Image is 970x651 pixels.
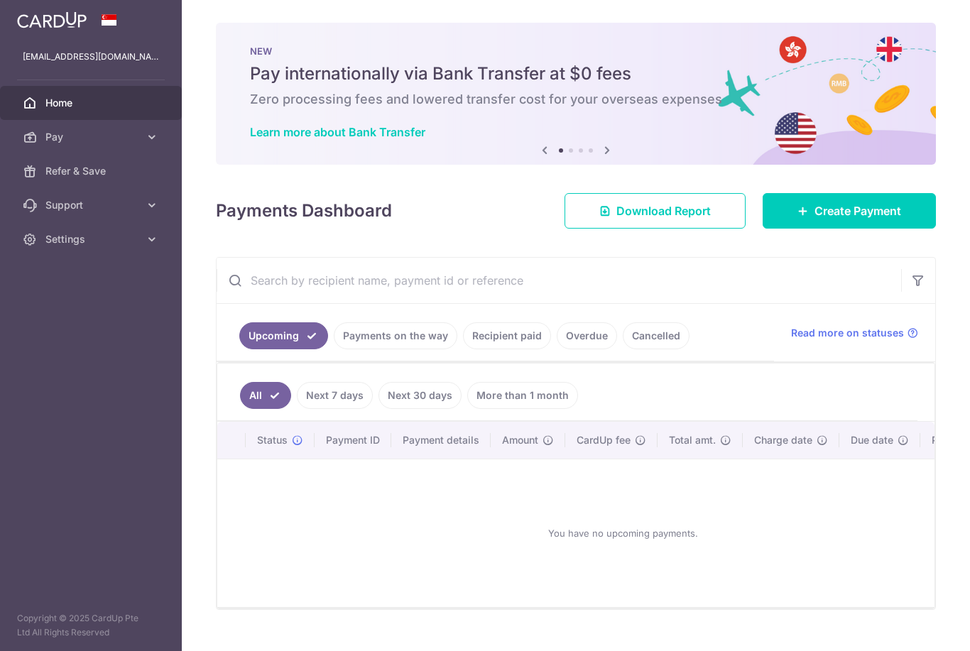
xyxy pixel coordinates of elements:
a: Next 7 days [297,382,373,409]
span: Settings [45,232,139,246]
p: [EMAIL_ADDRESS][DOMAIN_NAME] [23,50,159,64]
th: Payment details [391,422,491,459]
h5: Pay internationally via Bank Transfer at $0 fees [250,62,902,85]
span: Due date [851,433,893,447]
img: Bank transfer banner [216,23,936,165]
a: Read more on statuses [791,326,918,340]
h6: Zero processing fees and lowered transfer cost for your overseas expenses [250,91,902,108]
span: Pay [45,130,139,144]
p: NEW [250,45,902,57]
a: Next 30 days [378,382,462,409]
span: CardUp fee [577,433,631,447]
span: Create Payment [814,202,901,219]
a: Payments on the way [334,322,457,349]
h4: Payments Dashboard [216,198,392,224]
img: CardUp [17,11,87,28]
span: Amount [502,433,538,447]
a: Recipient paid [463,322,551,349]
span: Home [45,96,139,110]
span: Support [45,198,139,212]
a: Learn more about Bank Transfer [250,125,425,139]
th: Payment ID [315,422,391,459]
span: Refer & Save [45,164,139,178]
span: Total amt. [669,433,716,447]
span: Download Report [616,202,711,219]
input: Search by recipient name, payment id or reference [217,258,901,303]
a: All [240,382,291,409]
a: Download Report [565,193,746,229]
a: Create Payment [763,193,936,229]
a: Overdue [557,322,617,349]
span: Charge date [754,433,812,447]
span: Status [257,433,288,447]
span: Read more on statuses [791,326,904,340]
a: Upcoming [239,322,328,349]
a: Cancelled [623,322,690,349]
a: More than 1 month [467,382,578,409]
